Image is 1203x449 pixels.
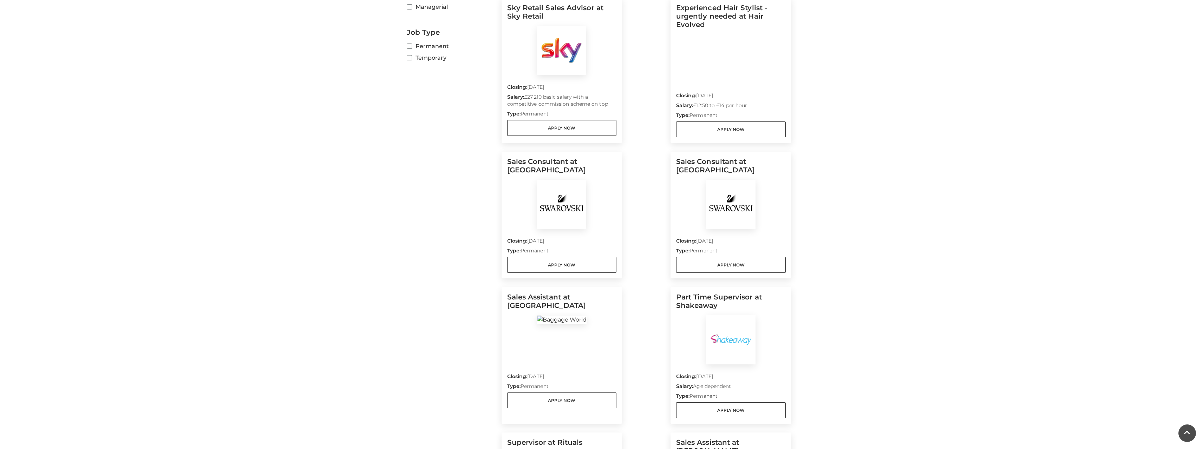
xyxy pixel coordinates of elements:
[676,157,786,180] h5: Sales Consultant at [GEOGRAPHIC_DATA]
[676,383,786,392] p: Age dependent
[676,112,689,118] strong: Type:
[507,94,524,100] strong: Salary:
[537,316,587,324] img: Baggage World
[507,392,617,408] a: Apply Now
[407,42,496,51] label: Permanent
[407,28,496,37] h2: Job Type
[507,157,617,180] h5: Sales Consultant at [GEOGRAPHIC_DATA]
[507,247,521,254] strong: Type:
[676,247,689,254] strong: Type:
[706,180,756,229] img: Swarovski
[507,4,617,26] h5: Sky Retail Sales Advisor at Sky Retail
[507,238,528,244] strong: Closing:
[507,111,521,117] strong: Type:
[676,102,693,108] strong: Salary:
[676,4,786,34] h5: Experienced Hair Stylist - urgently needed at Hair Evolved
[507,120,617,136] a: Apply Now
[507,383,521,389] strong: Type:
[676,238,697,244] strong: Closing:
[706,315,756,364] img: Shakeaway
[507,237,617,247] p: [DATE]
[507,383,617,392] p: Permanent
[537,180,586,229] img: Swarovski
[676,402,786,418] a: Apply Now
[676,373,786,383] p: [DATE]
[676,247,786,257] p: Permanent
[676,102,786,112] p: £12:50 to £14 per hour
[676,92,786,102] p: [DATE]
[676,237,786,247] p: [DATE]
[407,2,496,11] label: Managerial
[676,373,697,379] strong: Closing:
[507,257,617,273] a: Apply Now
[676,121,786,137] a: Apply Now
[537,26,586,75] img: Sky Retail
[507,247,617,257] p: Permanent
[676,257,786,273] a: Apply Now
[676,92,697,99] strong: Closing:
[676,293,786,315] h5: Part Time Supervisor at Shakeaway
[507,110,617,120] p: Permanent
[676,392,786,402] p: Permanent
[507,93,617,110] p: £27,210 basic salary with a competitive commission scheme on top
[507,293,617,315] h5: Sales Assistant at [GEOGRAPHIC_DATA]
[507,84,617,93] p: [DATE]
[676,383,693,389] strong: Salary:
[507,373,528,379] strong: Closing:
[676,112,786,121] p: Permanent
[676,393,689,399] strong: Type:
[507,84,528,90] strong: Closing:
[507,373,617,383] p: [DATE]
[407,53,496,62] label: Temporary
